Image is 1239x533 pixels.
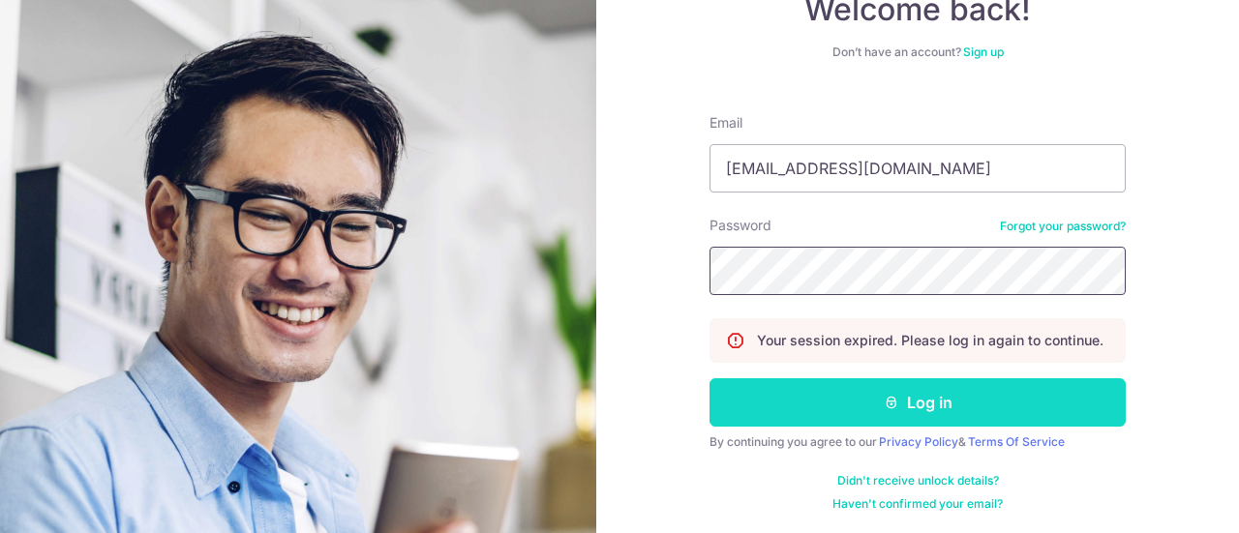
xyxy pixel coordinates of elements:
a: Forgot your password? [1000,219,1126,234]
button: Log in [710,378,1126,427]
label: Password [710,216,771,235]
p: Your session expired. Please log in again to continue. [757,331,1103,350]
a: Privacy Policy [879,434,958,449]
a: Sign up [963,44,1004,59]
a: Didn't receive unlock details? [837,473,999,489]
div: By continuing you agree to our & [710,434,1126,450]
label: Email [710,113,742,133]
div: Don’t have an account? [710,44,1126,60]
a: Terms Of Service [968,434,1065,449]
a: Haven't confirmed your email? [832,496,1003,512]
input: Enter your Email [710,144,1126,192]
